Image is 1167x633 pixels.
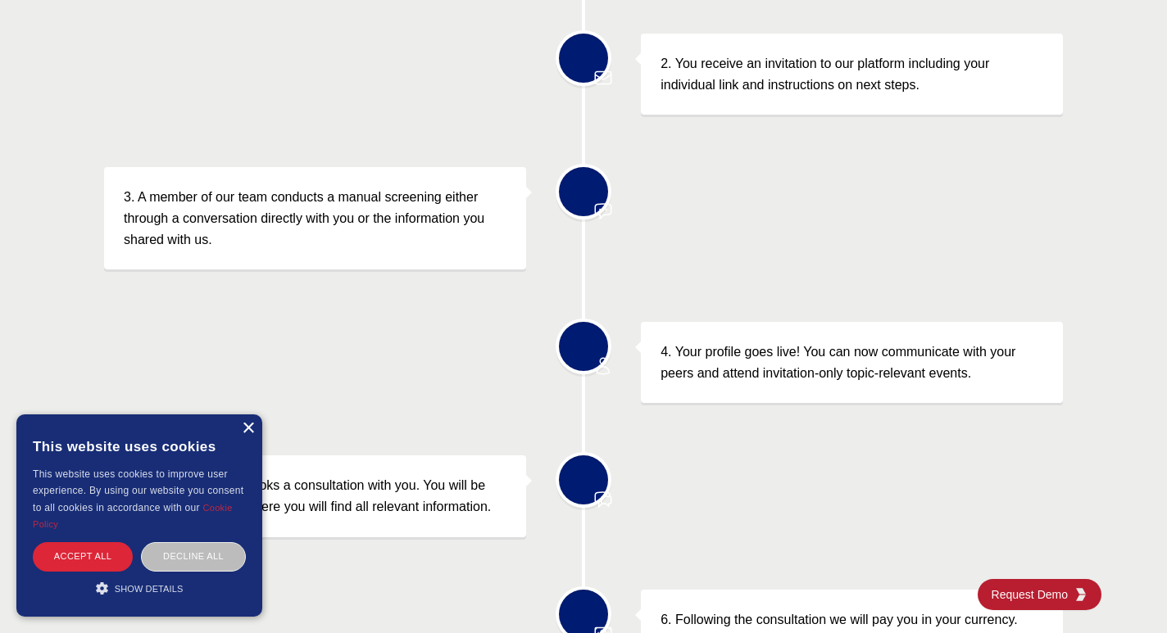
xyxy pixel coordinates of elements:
[242,423,254,435] div: Close
[115,584,184,594] span: Show details
[661,341,1043,383] p: 4. Your profile goes live! You can now communicate with your peers and attend invitation-only top...
[124,475,506,517] p: 5. One of our clients books a consultation with you. You will be invited to the project where you...
[33,468,243,513] span: This website uses cookies to improve user experience. By using our website you consent to all coo...
[978,579,1101,610] a: Request DemoKGG
[661,53,1043,95] p: 2. You receive an invitation to our platform including your individual link and instructions on n...
[992,586,1074,603] span: Request Demo
[124,187,506,250] p: 3. A member of our team conducts a manual screening either through a conversation directly with y...
[1085,554,1167,633] iframe: Chat Widget
[33,580,246,596] div: Show details
[1074,588,1088,601] img: KGG
[33,542,133,571] div: Accept all
[33,427,246,466] div: This website uses cookies
[141,542,246,571] div: Decline all
[33,503,233,529] a: Cookie Policy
